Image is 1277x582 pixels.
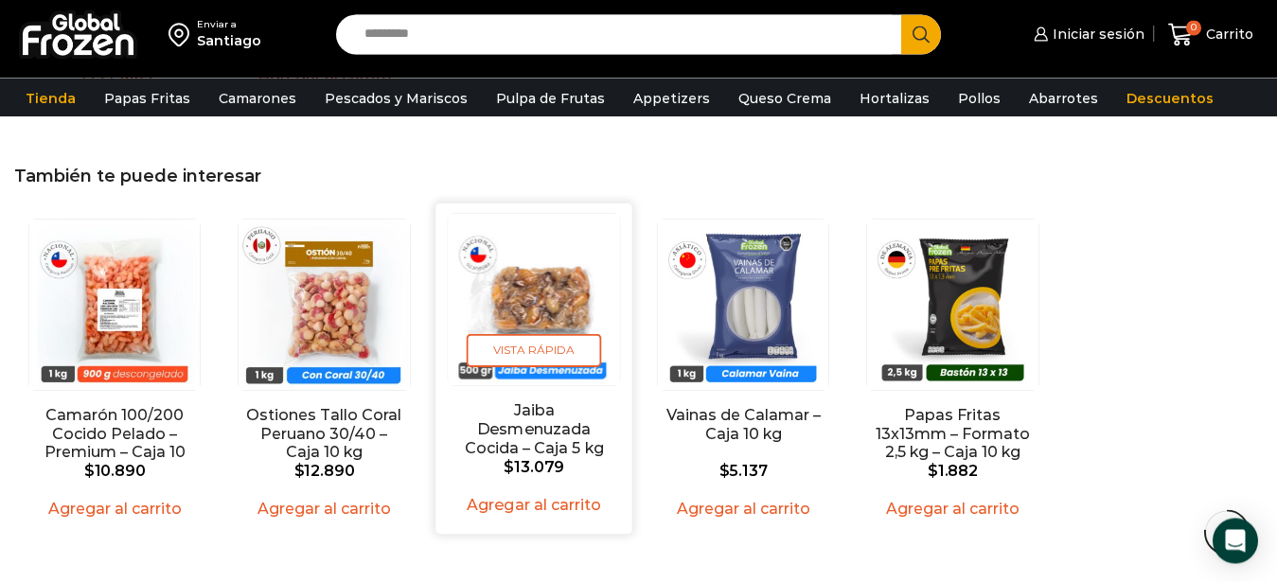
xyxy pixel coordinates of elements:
a: Papas Fritas [95,80,200,116]
span: También te puede interesar [14,166,261,186]
div: 4 / 5 [646,209,841,538]
span: $ [719,462,730,480]
a: Jaiba Desmenuzada Cocida – Caja 5 kg [455,402,612,457]
span: 0 [1186,20,1201,35]
a: Agregar al carrito: “Vainas de Calamar - Caja 10 kg” [665,494,822,523]
span: $ [504,458,514,476]
a: Agregar al carrito: “Camarón 100/200 Cocido Pelado - Premium - Caja 10 kg” [37,494,193,523]
span: $ [84,462,95,480]
a: Pulpa de Frutas [487,80,614,116]
a: Vainas de Calamar – Caja 10 kg [665,406,821,442]
bdi: 1.882 [928,462,978,480]
span: Iniciar sesión [1048,25,1144,44]
a: Hortalizas [850,80,939,116]
a: Appetizers [624,80,719,116]
div: 5 / 5 [855,209,1050,538]
div: Enviar a [197,18,261,31]
div: 3 / 5 [435,203,632,535]
span: $ [294,462,305,480]
span: Carrito [1201,25,1253,44]
span: Vista Rápida [466,334,601,367]
a: Descuentos [1117,80,1223,116]
div: Open Intercom Messenger [1213,518,1258,563]
a: Papas Fritas 13x13mm – Formato 2,5 kg – Caja 10 kg [875,406,1030,461]
span: $ [928,462,938,480]
a: Pollos [949,80,1010,116]
a: Agregar al carrito: “Jaiba Desmenuzada Cocida - Caja 5 kg” [455,490,612,520]
bdi: 10.890 [84,462,146,480]
bdi: 13.079 [504,458,563,476]
a: Agregar al carrito: “Papas Fritas 13x13mm - Formato 2,5 kg - Caja 10 kg” [875,494,1031,523]
a: 0 Carrito [1163,12,1258,57]
a: Iniciar sesión [1029,15,1144,53]
button: Search button [901,14,941,54]
a: Abarrotes [1020,80,1108,116]
a: Camarones [209,80,306,116]
div: 2 / 5 [226,209,421,538]
a: Tienda [16,80,85,116]
a: Agregar al carrito: “Ostiones Tallo Coral Peruano 30/40 - Caja 10 kg” [246,494,402,523]
a: Pescados y Mariscos [315,80,477,116]
img: address-field-icon.svg [168,18,197,50]
a: Ostiones Tallo Coral Peruano 30/40 – Caja 10 kg [246,406,401,461]
a: Camarón 100/200 Cocido Pelado – Premium – Caja 10 kg [37,406,192,479]
div: 1 / 5 [17,209,212,538]
bdi: 5.137 [719,462,768,480]
a: Queso Crema [729,80,841,116]
bdi: 12.890 [294,462,355,480]
div: Santiago [197,31,261,50]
